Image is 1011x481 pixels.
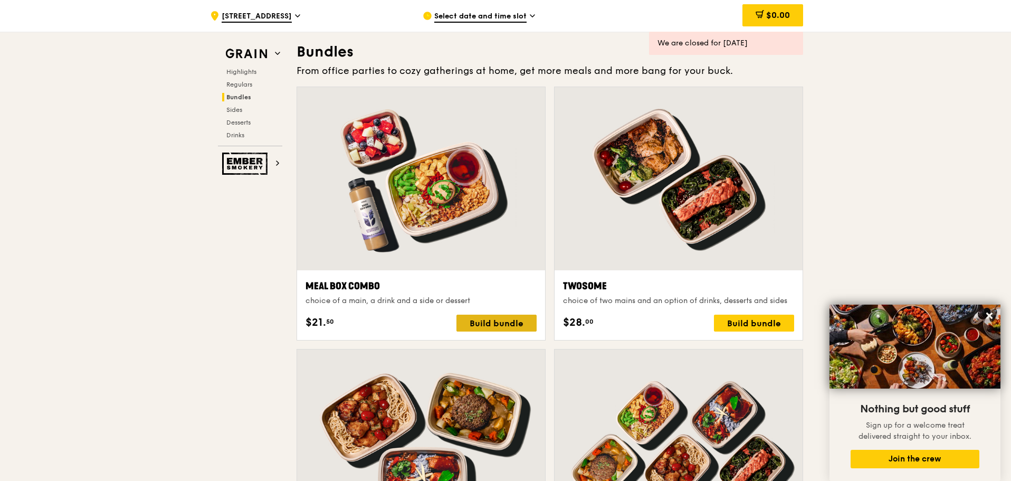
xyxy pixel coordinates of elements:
[456,315,537,332] div: Build bundle
[657,38,795,49] div: We are closed for [DATE]
[851,450,979,468] button: Join the crew
[563,279,794,294] div: Twosome
[222,153,271,175] img: Ember Smokery web logo
[222,44,271,63] img: Grain web logo
[860,403,970,416] span: Nothing but good stuff
[222,11,292,23] span: [STREET_ADDRESS]
[226,119,251,126] span: Desserts
[226,81,252,88] span: Regulars
[766,10,790,20] span: $0.00
[326,317,334,326] span: 50
[226,68,256,76] span: Highlights
[226,93,251,101] span: Bundles
[563,296,794,306] div: choice of two mains and an option of drinks, desserts and sides
[226,106,242,114] span: Sides
[981,307,998,324] button: Close
[226,131,244,139] span: Drinks
[714,315,794,332] div: Build bundle
[563,315,585,331] span: $28.
[306,315,326,331] span: $21.
[859,421,971,441] span: Sign up for a welcome treat delivered straight to your inbox.
[434,11,527,23] span: Select date and time slot
[297,63,803,78] div: From office parties to cozy gatherings at home, get more meals and more bang for your buck.
[829,305,1000,389] img: DSC07876-Edit02-Large.jpeg
[297,42,803,61] h3: Bundles
[585,317,594,326] span: 00
[306,296,537,306] div: choice of a main, a drink and a side or dessert
[306,279,537,294] div: Meal Box Combo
